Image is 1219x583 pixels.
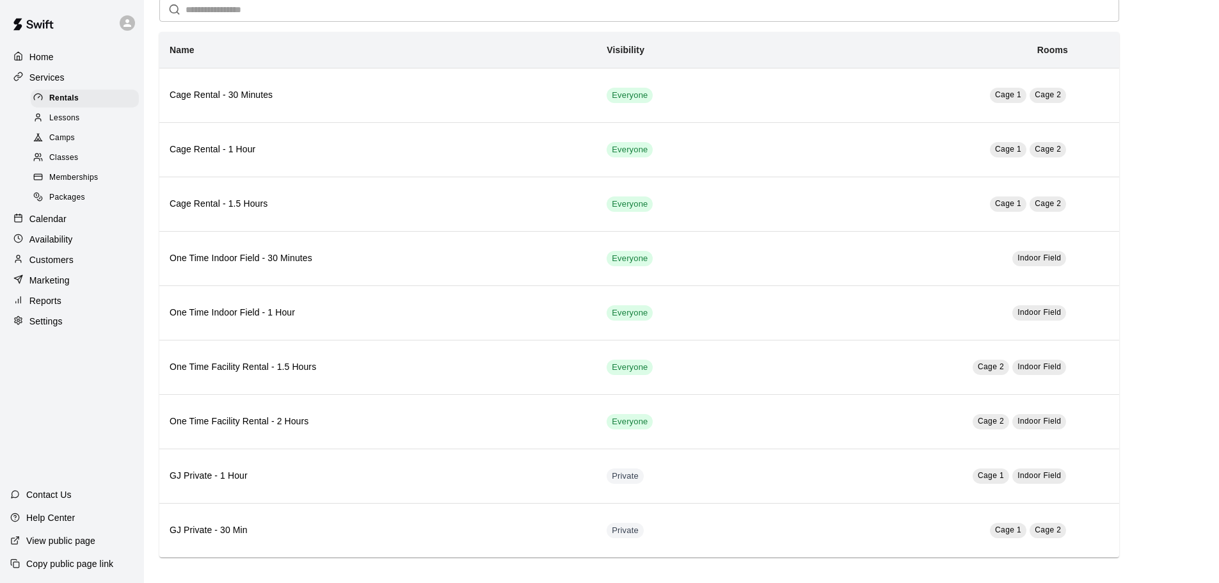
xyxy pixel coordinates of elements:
span: Cage 1 [995,199,1021,208]
p: Calendar [29,212,67,225]
span: Classes [49,152,78,164]
p: Availability [29,233,73,246]
p: Services [29,71,65,84]
span: Cage 1 [978,471,1004,480]
span: Camps [49,132,75,145]
a: Customers [10,250,134,269]
a: Services [10,68,134,87]
span: Memberships [49,172,98,184]
div: This service is visible to all of your customers [607,88,653,103]
h6: Cage Rental - 1.5 Hours [170,197,586,211]
div: Classes [31,149,139,167]
b: Visibility [607,45,644,55]
a: Availability [10,230,134,249]
a: Calendar [10,209,134,228]
p: Contact Us [26,488,72,501]
table: simple table [159,32,1119,557]
h6: GJ Private - 30 Min [170,523,586,538]
a: Packages [31,188,144,208]
span: Everyone [607,307,653,319]
p: Reports [29,294,61,307]
span: Packages [49,191,85,204]
span: Cage 2 [1035,199,1061,208]
h6: GJ Private - 1 Hour [170,469,586,483]
p: View public page [26,534,95,547]
div: This service is hidden, and can only be accessed via a direct link [607,468,644,484]
h6: Cage Rental - 30 Minutes [170,88,586,102]
a: Memberships [31,168,144,188]
span: Everyone [607,144,653,156]
span: Indoor Field [1017,417,1061,426]
div: Packages [31,189,139,207]
b: Rooms [1037,45,1068,55]
h6: One Time Indoor Field - 1 Hour [170,306,586,320]
span: Cage 1 [995,90,1021,99]
a: Reports [10,291,134,310]
div: This service is visible to all of your customers [607,251,653,266]
span: Cage 2 [1035,90,1061,99]
a: Classes [31,148,144,168]
span: Rentals [49,92,79,105]
span: Everyone [607,90,653,102]
div: This service is visible to all of your customers [607,196,653,212]
a: Camps [31,129,144,148]
span: Cage 1 [995,525,1021,534]
div: Memberships [31,169,139,187]
h6: One Time Facility Rental - 2 Hours [170,415,586,429]
h6: One Time Indoor Field - 30 Minutes [170,252,586,266]
span: Cage 2 [1035,525,1061,534]
div: This service is visible to all of your customers [607,414,653,429]
div: This service is visible to all of your customers [607,142,653,157]
span: Indoor Field [1017,308,1061,317]
div: Rentals [31,90,139,108]
a: Settings [10,312,134,331]
span: Lessons [49,112,80,125]
span: Everyone [607,253,653,265]
span: Everyone [607,198,653,211]
span: Cage 2 [978,417,1004,426]
h6: Cage Rental - 1 Hour [170,143,586,157]
div: This service is hidden, and can only be accessed via a direct link [607,523,644,538]
div: This service is visible to all of your customers [607,305,653,321]
span: Indoor Field [1017,253,1061,262]
a: Home [10,47,134,67]
a: Lessons [31,108,144,128]
p: Home [29,51,54,63]
div: Lessons [31,109,139,127]
span: Cage 1 [995,145,1021,154]
div: Camps [31,129,139,147]
a: Marketing [10,271,134,290]
span: Everyone [607,416,653,428]
span: Indoor Field [1017,471,1061,480]
span: Private [607,470,644,483]
p: Customers [29,253,74,266]
p: Settings [29,315,63,328]
a: Rentals [31,88,144,108]
span: Everyone [607,362,653,374]
span: Indoor Field [1017,362,1061,371]
p: Marketing [29,274,70,287]
span: Cage 2 [1035,145,1061,154]
p: Help Center [26,511,75,524]
span: Private [607,525,644,537]
div: This service is visible to all of your customers [607,360,653,375]
h6: One Time Facility Rental - 1.5 Hours [170,360,586,374]
b: Name [170,45,195,55]
span: Cage 2 [978,362,1004,371]
p: Copy public page link [26,557,113,570]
